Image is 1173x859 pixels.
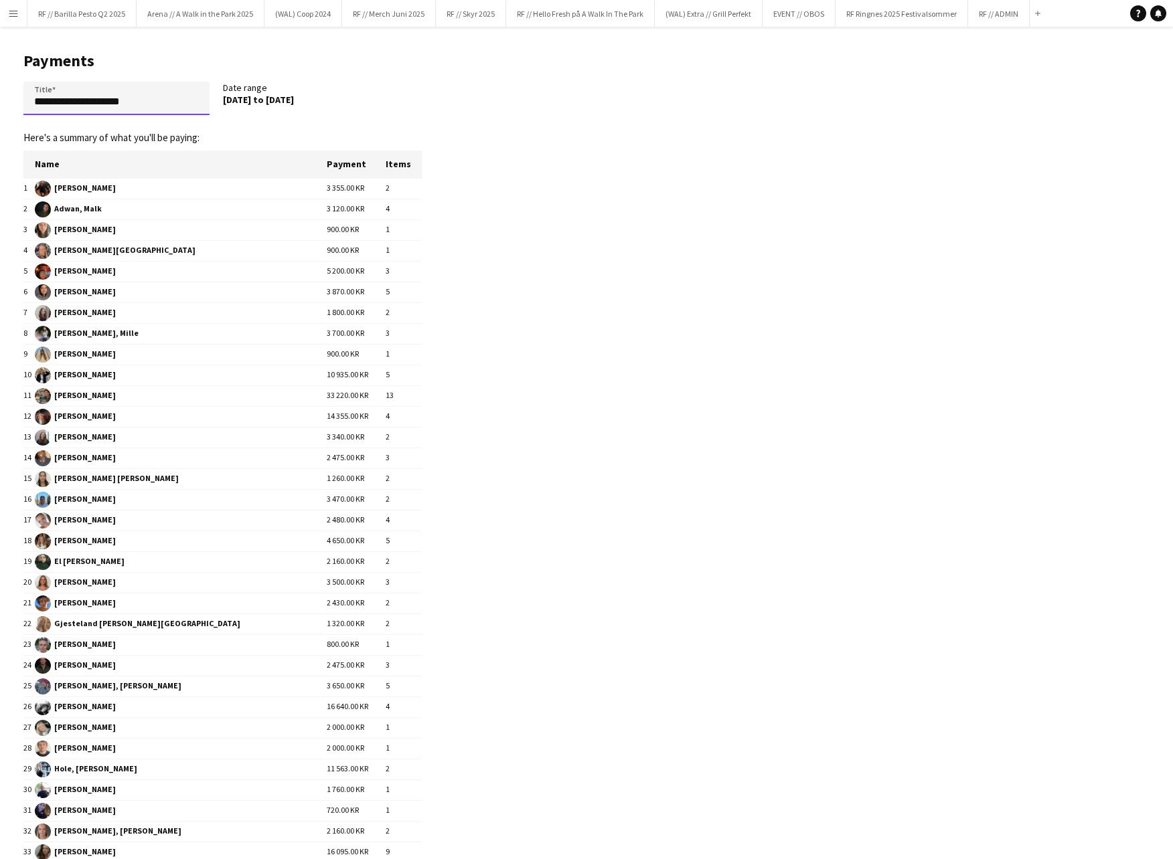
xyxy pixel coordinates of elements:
td: 32 [23,821,35,842]
span: [PERSON_NAME], [PERSON_NAME] [35,678,327,694]
td: 1 260.00 KR [327,468,386,489]
span: [PERSON_NAME] [35,181,327,197]
td: 11 [23,385,35,406]
button: Arena // A Walk in the Park 2025 [137,1,264,27]
span: [PERSON_NAME] [35,658,327,674]
td: 22 [23,613,35,634]
td: 11 563.00 KR [327,759,386,779]
td: 4 [386,510,422,531]
td: 1 320.00 KR [327,613,386,634]
td: 4 [23,240,35,261]
td: 1 [386,717,422,738]
span: [PERSON_NAME] [35,429,327,446]
td: 5 [386,365,422,385]
td: 3 355.00 KR [327,178,386,199]
td: 26 [23,696,35,717]
span: [PERSON_NAME] [35,575,327,591]
span: [PERSON_NAME] [35,512,327,529]
th: Name [35,151,327,178]
span: Gjesteland [PERSON_NAME][GEOGRAPHIC_DATA] [35,616,327,632]
td: 7 [23,302,35,323]
td: 5 [23,261,35,282]
td: 16 [23,489,35,510]
td: 1 [386,779,422,800]
td: 5 [386,282,422,302]
td: 3 [386,572,422,593]
td: 2 160.00 KR [327,821,386,842]
td: 3 650.00 KR [327,676,386,696]
td: 2 [386,427,422,448]
td: 10 [23,365,35,385]
th: Items [386,151,422,178]
td: 13 [23,427,35,448]
span: [PERSON_NAME] [35,741,327,757]
td: 30 [23,779,35,800]
td: 4 [386,199,422,219]
td: 2 [386,302,422,323]
td: 3 500.00 KR [327,572,386,593]
span: Adwan, Malk [35,201,327,217]
span: [PERSON_NAME] [35,409,327,425]
td: 2 000.00 KR [327,717,386,738]
td: 720.00 KR [327,800,386,821]
td: 1 [23,178,35,199]
td: 29 [23,759,35,779]
td: 2 [386,468,422,489]
span: [PERSON_NAME] [35,699,327,715]
span: [PERSON_NAME] [PERSON_NAME] [35,471,327,487]
td: 19 [23,551,35,572]
td: 25 [23,676,35,696]
button: RF // Merch Juni 2025 [342,1,436,27]
td: 3 [386,448,422,468]
td: 10 935.00 KR [327,365,386,385]
td: 2 000.00 KR [327,738,386,759]
td: 18 [23,531,35,551]
span: [PERSON_NAME] [35,284,327,300]
td: 13 [386,385,422,406]
td: 3 870.00 KR [327,282,386,302]
td: 20 [23,572,35,593]
span: [PERSON_NAME] [35,492,327,508]
span: [PERSON_NAME] [35,388,327,404]
td: 2 [386,489,422,510]
button: (WAL) Coop 2024 [264,1,342,27]
span: [PERSON_NAME], Mille [35,326,327,342]
span: [PERSON_NAME] [35,264,327,280]
span: [PERSON_NAME] [35,637,327,653]
td: 16 640.00 KR [327,696,386,717]
td: 28 [23,738,35,759]
td: 31 [23,800,35,821]
td: 3 [23,219,35,240]
td: 2 430.00 KR [327,593,386,613]
span: [PERSON_NAME] [35,595,327,611]
div: Date range [223,82,422,120]
button: EVENT // OBOS [763,1,836,27]
td: 2 [386,551,422,572]
td: 900.00 KR [327,344,386,365]
span: [PERSON_NAME] [35,367,327,383]
td: 1 [386,344,422,365]
td: 5 [386,531,422,551]
td: 1 [386,219,422,240]
button: RF // Skyr 2025 [436,1,506,27]
td: 2 [386,593,422,613]
td: 2 [386,759,422,779]
td: 900.00 KR [327,240,386,261]
h1: Payments [23,51,422,71]
span: [PERSON_NAME] [35,347,327,363]
td: 900.00 KR [327,219,386,240]
span: [PERSON_NAME] [35,222,327,238]
td: 5 [386,676,422,696]
span: [PERSON_NAME] [35,450,327,466]
td: 15 [23,468,35,489]
td: 9 [23,344,35,365]
button: RF // Hello Fresh på A Walk In The Park [506,1,655,27]
td: 23 [23,634,35,655]
td: 3 700.00 KR [327,323,386,344]
td: 1 760.00 KR [327,779,386,800]
span: [PERSON_NAME] [35,533,327,549]
td: 3 340.00 KR [327,427,386,448]
td: 2 480.00 KR [327,510,386,531]
td: 14 355.00 KR [327,406,386,427]
td: 12 [23,406,35,427]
